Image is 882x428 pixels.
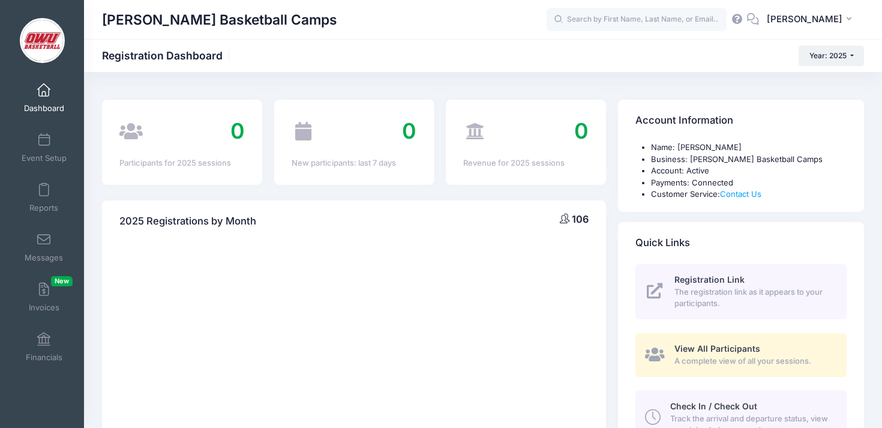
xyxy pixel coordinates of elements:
[24,103,64,113] span: Dashboard
[720,189,761,199] a: Contact Us
[759,6,864,34] button: [PERSON_NAME]
[809,51,847,60] span: Year: 2025
[20,18,65,63] img: David Vogel Basketball Camps
[635,264,847,319] a: Registration Link The registration link as it appears to your participants.
[26,352,62,363] span: Financials
[119,204,256,238] h4: 2025 Registrations by Month
[572,213,589,225] span: 106
[102,6,337,34] h1: [PERSON_NAME] Basketball Camps
[651,165,847,177] li: Account: Active
[16,326,73,368] a: Financials
[651,177,847,189] li: Payments: Connected
[16,77,73,119] a: Dashboard
[574,118,589,144] span: 0
[119,157,245,169] div: Participants for 2025 sessions
[292,157,417,169] div: New participants: last 7 days
[670,401,757,411] span: Check In / Check Out
[402,118,416,144] span: 0
[674,286,833,310] span: The registration link as it appears to your participants.
[651,154,847,166] li: Business: [PERSON_NAME] Basketball Camps
[16,127,73,169] a: Event Setup
[635,226,690,260] h4: Quick Links
[463,157,589,169] div: Revenue for 2025 sessions
[547,8,727,32] input: Search by First Name, Last Name, or Email...
[767,13,842,26] span: [PERSON_NAME]
[25,253,63,263] span: Messages
[674,343,760,354] span: View All Participants
[635,104,733,138] h4: Account Information
[29,303,59,313] span: Invoices
[16,276,73,318] a: InvoicesNew
[674,355,833,367] span: A complete view of all your sessions.
[16,176,73,219] a: Reports
[674,274,745,285] span: Registration Link
[230,118,245,144] span: 0
[16,226,73,268] a: Messages
[22,153,67,163] span: Event Setup
[799,46,864,66] button: Year: 2025
[102,49,233,62] h1: Registration Dashboard
[29,203,58,213] span: Reports
[651,188,847,200] li: Customer Service:
[51,276,73,286] span: New
[651,142,847,154] li: Name: [PERSON_NAME]
[635,333,847,377] a: View All Participants A complete view of all your sessions.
